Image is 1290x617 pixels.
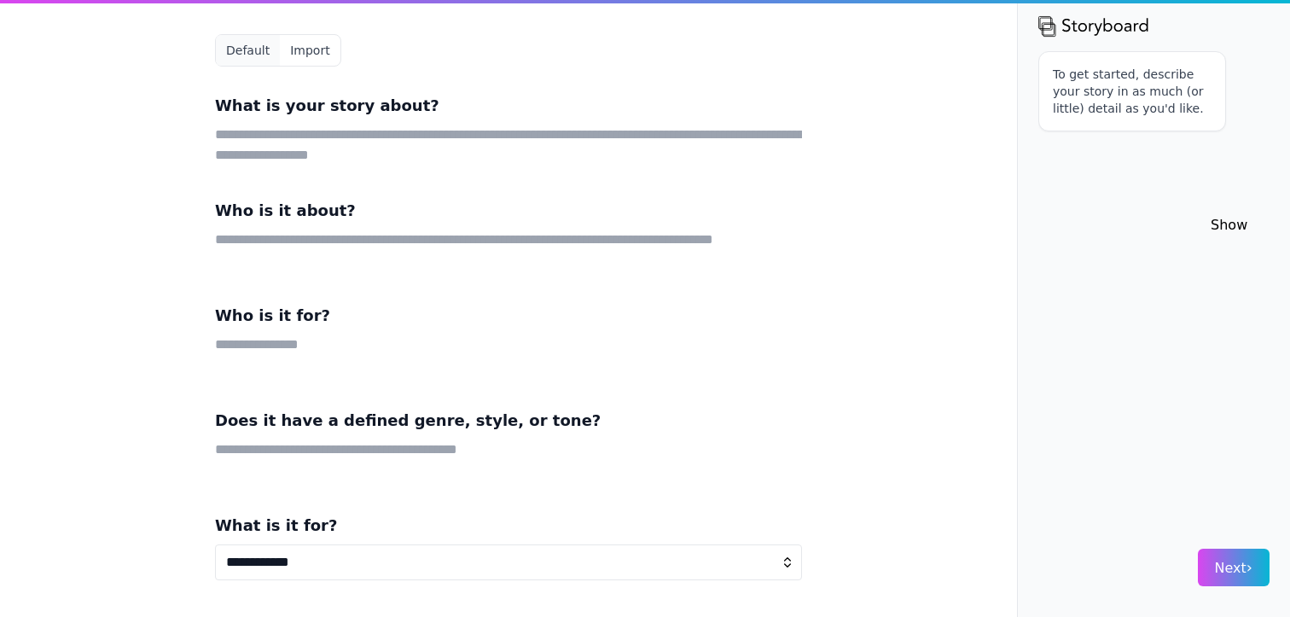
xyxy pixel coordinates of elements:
h3: Does it have a defined genre, style, or tone? [215,409,802,433]
span: Show [1211,217,1247,233]
button: Import [280,35,340,66]
img: storyboard [1038,14,1149,38]
button: Next› [1198,549,1270,586]
h3: Who is it about? [215,199,802,223]
h3: What is your story about? [215,94,802,118]
span: › [1246,558,1252,576]
p: To get started, describe your story in as much (or little) detail as you'd like. [1053,66,1212,117]
h3: Who is it for? [215,304,802,328]
span: Next [1215,560,1252,576]
h3: What is it for? [215,514,802,538]
button: Default [216,35,280,66]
